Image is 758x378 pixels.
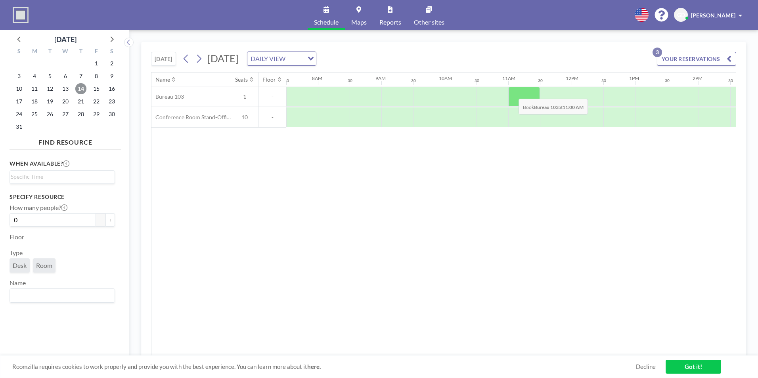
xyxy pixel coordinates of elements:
a: Decline [636,363,656,370]
div: 30 [728,78,733,83]
span: Sunday, August 10, 2025 [13,83,25,94]
label: How many people? [10,204,67,212]
span: Maps [351,19,367,25]
div: Search for option [247,52,316,65]
span: 1 [231,93,258,100]
span: Conference Room Stand-Offices [151,114,231,121]
span: Bureau 103 [151,93,184,100]
div: 10AM [439,75,452,81]
label: Type [10,249,23,257]
b: 11:00 AM [563,104,584,110]
span: Thursday, August 21, 2025 [75,96,86,107]
div: T [42,47,58,57]
span: DAILY VIEW [249,53,287,64]
h4: FIND RESOURCE [10,135,121,146]
span: Wednesday, August 6, 2025 [60,71,71,82]
span: Friday, August 29, 2025 [91,109,102,120]
div: 11AM [502,75,515,81]
span: GD [677,11,685,19]
div: 12PM [566,75,578,81]
div: 30 [538,78,543,83]
div: F [88,47,104,57]
div: 8AM [312,75,322,81]
span: Thursday, August 28, 2025 [75,109,86,120]
span: Tuesday, August 12, 2025 [44,83,56,94]
span: - [258,93,286,100]
span: Sunday, August 24, 2025 [13,109,25,120]
div: T [73,47,88,57]
div: 30 [348,78,352,83]
span: Saturday, August 23, 2025 [106,96,117,107]
div: W [58,47,73,57]
div: 30 [284,78,289,83]
div: M [27,47,42,57]
div: S [11,47,27,57]
div: 1PM [629,75,639,81]
h3: Specify resource [10,193,115,200]
div: 2PM [693,75,702,81]
span: Roomzilla requires cookies to work properly and provide you with the best experience. You can lea... [12,363,636,370]
span: Monday, August 4, 2025 [29,71,40,82]
input: Search for option [11,172,110,181]
span: Monday, August 11, 2025 [29,83,40,94]
img: organization-logo [13,7,29,23]
span: 10 [231,114,258,121]
button: + [105,213,115,227]
a: here. [307,363,321,370]
button: [DATE] [151,52,176,66]
span: Wednesday, August 13, 2025 [60,83,71,94]
span: Saturday, August 9, 2025 [106,71,117,82]
span: Thursday, August 7, 2025 [75,71,86,82]
span: Tuesday, August 26, 2025 [44,109,56,120]
span: Schedule [314,19,339,25]
div: 30 [665,78,670,83]
div: Floor [262,76,276,83]
input: Search for option [11,290,110,301]
label: Name [10,279,26,287]
label: Floor [10,233,24,241]
div: 30 [475,78,479,83]
span: Tuesday, August 19, 2025 [44,96,56,107]
span: Sunday, August 3, 2025 [13,71,25,82]
span: Thursday, August 14, 2025 [75,83,86,94]
span: Book at [519,99,588,115]
span: Friday, August 15, 2025 [91,83,102,94]
p: 3 [653,48,662,57]
span: Saturday, August 2, 2025 [106,58,117,69]
span: Saturday, August 16, 2025 [106,83,117,94]
span: Sunday, August 17, 2025 [13,96,25,107]
a: Got it! [666,360,721,374]
div: 30 [601,78,606,83]
button: YOUR RESERVATIONS3 [657,52,736,66]
span: Wednesday, August 20, 2025 [60,96,71,107]
span: Saturday, August 30, 2025 [106,109,117,120]
span: Monday, August 18, 2025 [29,96,40,107]
span: Wednesday, August 27, 2025 [60,109,71,120]
span: Monday, August 25, 2025 [29,109,40,120]
span: [DATE] [207,52,239,64]
span: Friday, August 1, 2025 [91,58,102,69]
button: - [96,213,105,227]
span: Other sites [414,19,444,25]
span: Room [36,262,52,269]
span: Desk [13,262,27,269]
span: [PERSON_NAME] [691,12,735,19]
b: Bureau 103 [534,104,559,110]
input: Search for option [288,53,303,64]
div: Seats [235,76,248,83]
span: Friday, August 22, 2025 [91,96,102,107]
div: Search for option [10,171,115,183]
span: Tuesday, August 5, 2025 [44,71,56,82]
span: Friday, August 8, 2025 [91,71,102,82]
div: 30 [411,78,416,83]
span: Sunday, August 31, 2025 [13,121,25,132]
span: - [258,114,286,121]
div: 9AM [375,75,386,81]
div: [DATE] [54,34,77,45]
div: S [104,47,119,57]
span: Reports [379,19,401,25]
div: Name [155,76,170,83]
div: Search for option [10,289,115,302]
